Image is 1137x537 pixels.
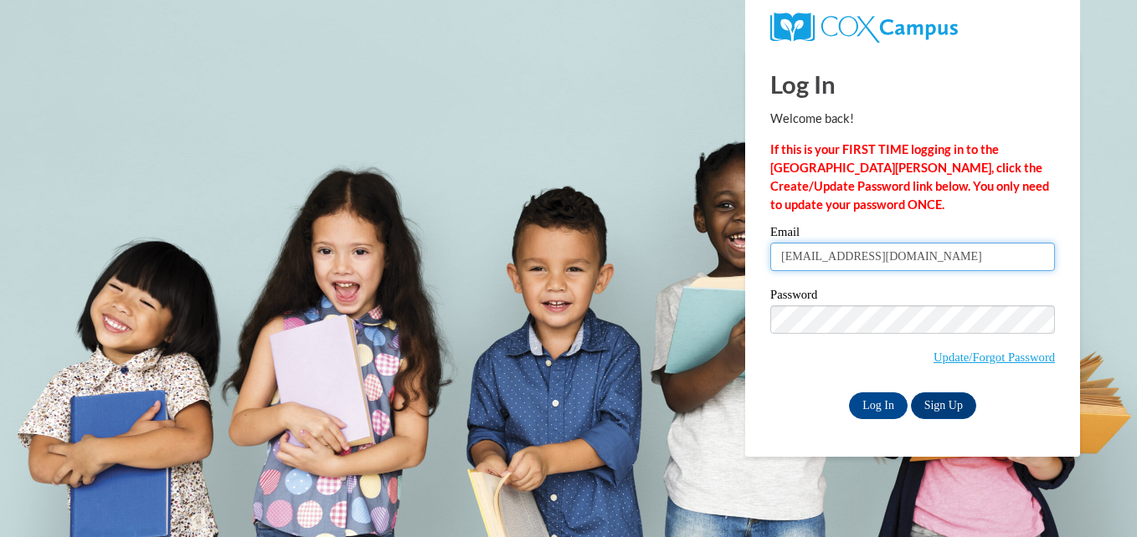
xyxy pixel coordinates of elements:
[770,13,1055,43] a: COX Campus
[934,350,1055,364] a: Update/Forgot Password
[770,67,1055,101] h1: Log In
[849,392,908,419] input: Log In
[770,226,1055,243] label: Email
[770,13,958,43] img: COX Campus
[770,110,1055,128] p: Welcome back!
[770,142,1049,212] strong: If this is your FIRST TIME logging in to the [GEOGRAPHIC_DATA][PERSON_NAME], click the Create/Upd...
[911,392,976,419] a: Sign Up
[770,289,1055,305] label: Password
